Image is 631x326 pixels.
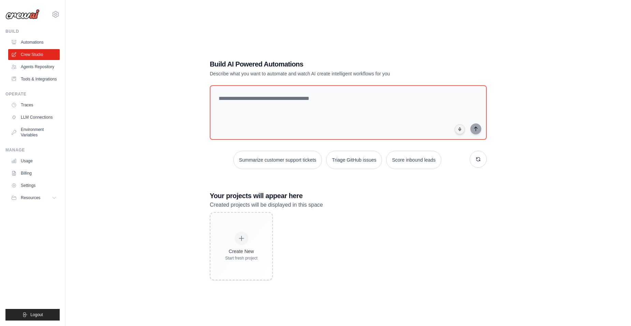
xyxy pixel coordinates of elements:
[8,100,60,110] a: Traces
[8,124,60,140] a: Environment Variables
[225,255,258,261] div: Start fresh project
[5,9,40,19] img: Logo
[5,91,60,97] div: Operate
[225,248,258,255] div: Create New
[455,124,465,134] button: Click to speak your automation idea
[326,151,382,169] button: Triage GitHub issues
[8,180,60,191] a: Settings
[5,309,60,321] button: Logout
[210,191,487,201] h3: Your projects will appear here
[21,195,40,201] span: Resources
[5,29,60,34] div: Build
[8,155,60,166] a: Usage
[210,70,439,77] p: Describe what you want to automate and watch AI create intelligent workflows for you
[210,201,487,209] p: Created projects will be displayed in this space
[8,74,60,85] a: Tools & Integrations
[30,312,43,317] span: Logout
[8,37,60,48] a: Automations
[8,168,60,179] a: Billing
[5,147,60,153] div: Manage
[8,112,60,123] a: LLM Connections
[386,151,441,169] button: Score inbound leads
[8,61,60,72] a: Agents Repository
[210,59,439,69] h1: Build AI Powered Automations
[8,192,60,203] button: Resources
[233,151,322,169] button: Summarize customer support tickets
[8,49,60,60] a: Crew Studio
[470,151,487,168] button: Get new suggestions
